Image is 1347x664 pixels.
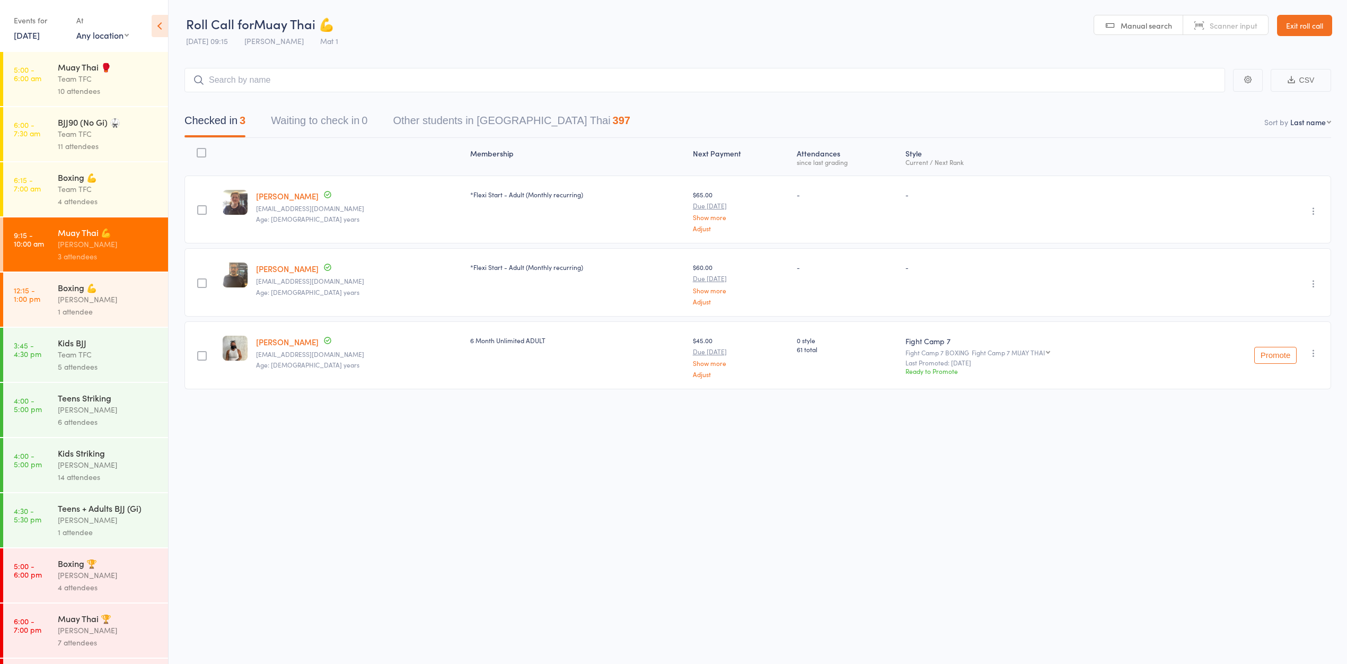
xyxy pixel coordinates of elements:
div: Team TFC [58,183,159,195]
div: Boxing 💪 [58,282,159,293]
div: Last name [1290,117,1326,127]
a: 12:15 -1:00 pmBoxing 💪[PERSON_NAME]1 attendee [3,273,168,327]
div: 4 attendees [58,581,159,593]
small: Due [DATE] [693,202,788,209]
div: Teens + Adults BJJ (Gi) [58,502,159,514]
span: Manual search [1121,20,1172,31]
div: since last grading [797,159,897,165]
time: 6:15 - 7:00 am [14,176,41,193]
div: *Flexi Start - Adult (Monthly recurring) [470,190,684,199]
a: 6:00 -7:30 amBJJ90 (No Gi) 🥋Team TFC11 attendees [3,107,168,161]
a: Adjust [693,225,788,232]
div: 11 attendees [58,140,159,152]
button: Waiting to check in0 [271,109,367,137]
time: 3:45 - 4:30 pm [14,341,41,358]
div: Atten­dances [793,143,901,171]
div: Next Payment [689,143,793,171]
div: Boxing 💪 [58,171,159,183]
a: 4:30 -5:30 pmTeens + Adults BJJ (Gi)[PERSON_NAME]1 attendee [3,493,168,547]
div: Fight Camp 7 MUAY THAI [972,349,1045,356]
time: 4:00 - 5:00 pm [14,396,42,413]
button: Other students in [GEOGRAPHIC_DATA] Thai397 [393,109,630,137]
div: Events for [14,12,66,29]
a: 4:00 -5:00 pmKids Striking[PERSON_NAME]14 attendees [3,438,168,492]
time: 4:30 - 5:30 pm [14,506,41,523]
div: [PERSON_NAME] [58,293,159,305]
div: Ready to Promote [905,366,1178,375]
div: [PERSON_NAME] [58,569,159,581]
input: Search by name [184,68,1225,92]
button: CSV [1271,69,1331,92]
a: [PERSON_NAME] [256,336,319,347]
div: [PERSON_NAME] [58,404,159,416]
a: 4:00 -5:00 pmTeens Striking[PERSON_NAME]6 attendees [3,383,168,437]
span: Muay Thai 💪 [254,15,334,32]
div: $65.00 [693,190,788,232]
div: $60.00 [693,263,788,304]
span: 61 total [797,345,897,354]
a: Adjust [693,298,788,305]
div: [PERSON_NAME] [58,238,159,250]
small: bionoir@hotmail.com [256,277,461,285]
span: Age: [DEMOGRAPHIC_DATA] years [256,214,359,223]
small: Due [DATE] [693,348,788,355]
div: - [905,190,1178,199]
div: 0 [362,115,367,126]
div: *Flexi Start - Adult (Monthly recurring) [470,263,684,272]
a: 5:00 -6:00 pmBoxing 🏆[PERSON_NAME]4 attendees [3,548,168,602]
div: 397 [613,115,630,126]
time: 12:15 - 1:00 pm [14,286,40,303]
div: 5 attendees [58,361,159,373]
a: Adjust [693,371,788,378]
div: Kids Striking [58,447,159,459]
a: [PERSON_NAME] [256,190,319,202]
a: [PERSON_NAME] [256,263,319,274]
span: Scanner input [1210,20,1257,31]
button: Checked in3 [184,109,245,137]
div: Teens Striking [58,392,159,404]
time: 4:00 - 5:00 pm [14,451,42,468]
div: 1 attendee [58,305,159,318]
span: Age: [DEMOGRAPHIC_DATA] years [256,360,359,369]
a: Show more [693,287,788,294]
a: 3:45 -4:30 pmKids BJJTeam TFC5 attendees [3,328,168,382]
small: Last Promoted: [DATE] [905,359,1178,366]
div: 7 attendees [58,636,159,649]
div: 6 Month Unlimited ADULT [470,336,684,345]
a: 6:15 -7:00 amBoxing 💪Team TFC4 attendees [3,162,168,216]
div: Kids BJJ [58,337,159,348]
time: 5:00 - 6:00 am [14,65,41,82]
div: Fight Camp 7 [905,336,1178,346]
span: 0 style [797,336,897,345]
span: [DATE] 09:15 [186,36,228,46]
div: $45.00 [693,336,788,378]
span: [PERSON_NAME] [244,36,304,46]
div: Fight Camp 7 BOXING [905,349,1178,356]
div: Any location [76,29,129,41]
img: image1736737616.png [223,263,248,287]
small: Charmyacrocs@outlook.com [256,351,461,358]
div: Team TFC [58,128,159,140]
div: 1 attendee [58,526,159,538]
span: Mat 1 [320,36,338,46]
small: Due [DATE] [693,275,788,282]
div: Boxing 🏆 [58,557,159,569]
div: - [797,190,897,199]
a: 6:00 -7:00 pmMuay Thai 🏆[PERSON_NAME]7 attendees [3,604,168,658]
div: 14 attendees [58,471,159,483]
img: image1757981366.png [223,190,248,215]
div: Team TFC [58,348,159,361]
div: 3 attendees [58,250,159,263]
div: At [76,12,129,29]
a: 5:00 -6:00 amMuay Thai 🥊Team TFC10 attendees [3,52,168,106]
div: Muay Thai 🏆 [58,613,159,624]
div: Muay Thai 🥊 [58,61,159,73]
div: Muay Thai 💪 [58,226,159,238]
label: Sort by [1264,117,1288,127]
a: Exit roll call [1277,15,1332,36]
div: 3 [240,115,245,126]
a: 9:15 -10:00 amMuay Thai 💪[PERSON_NAME]3 attendees [3,217,168,272]
div: Team TFC [58,73,159,85]
div: BJJ90 (No Gi) 🥋 [58,116,159,128]
div: [PERSON_NAME] [58,514,159,526]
